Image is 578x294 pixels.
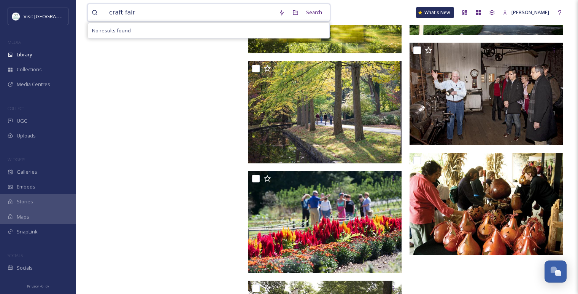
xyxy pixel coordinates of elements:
a: [PERSON_NAME] [499,5,553,20]
img: hagley-craft-fair-pumpkins-03-rgb9.JPG [410,153,563,255]
span: [PERSON_NAME] [511,9,549,16]
span: WIDGETS [8,157,25,162]
button: Open Chat [545,260,567,283]
span: Uploads [17,132,36,139]
span: Embeds [17,183,35,190]
span: Library [17,51,32,58]
span: Privacy Policy [27,284,49,289]
a: What's New [416,7,454,18]
span: No results found [92,27,131,34]
span: Maps [17,213,29,220]
span: SnapLink [17,228,38,235]
span: Socials [17,264,33,272]
a: Privacy Policy [27,281,49,290]
span: Media Centres [17,81,50,88]
span: Collections [17,66,42,73]
img: hagley-millrace-fall-walkers-print.jpg [248,61,402,163]
span: UGC [17,117,27,125]
span: MEDIA [8,39,21,45]
span: SOCIALS [8,252,23,258]
span: Galleries [17,168,37,176]
span: Visit [GEOGRAPHIC_DATA] [24,13,83,20]
span: Stories [17,198,33,205]
input: Search your library [105,4,275,21]
img: hagley-garden-and-visitors-print.jpg [248,171,402,273]
img: download%20%281%29.jpeg [12,13,20,20]
div: Search [302,5,326,20]
img: 20110303_397 p.jpg [410,43,563,145]
span: COLLECT [8,105,24,111]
